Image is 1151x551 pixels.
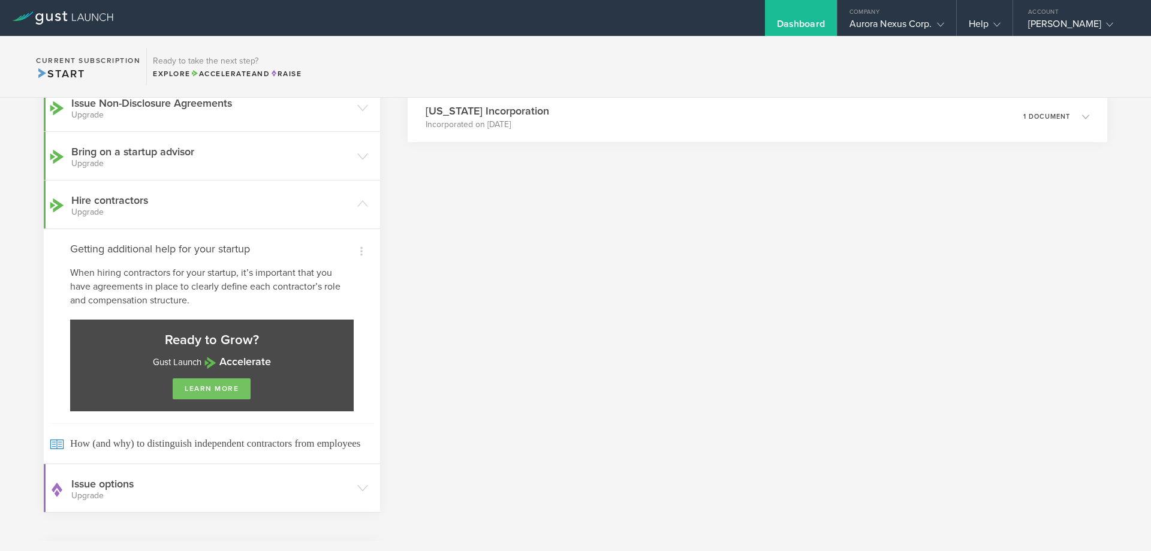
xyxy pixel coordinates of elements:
p: Incorporated on [DATE] [426,119,549,131]
small: Upgrade [71,111,351,119]
div: Help [969,18,1001,36]
small: Upgrade [71,159,351,168]
strong: Accelerate [219,355,271,368]
a: learn more [173,378,251,399]
span: How (and why) to distinguish independent contractors from employees [50,423,374,463]
span: Raise [270,70,302,78]
h3: Ready to take the next step? [153,57,302,65]
div: [PERSON_NAME] [1028,18,1130,36]
div: Explore [153,68,302,79]
div: Dashboard [777,18,825,36]
p: Gust Launch [82,355,342,369]
small: Upgrade [71,208,351,216]
div: Ready to take the next step?ExploreAccelerateandRaise [146,48,308,85]
h3: Issue options [71,476,351,500]
div: Aurora Nexus Corp. [849,18,944,36]
h3: Ready to Grow? [82,332,342,349]
h3: Bring on a startup advisor [71,144,351,168]
h2: Current Subscription [36,57,140,64]
span: and [191,70,270,78]
small: Upgrade [71,492,351,500]
h3: Issue Non-Disclosure Agreements [71,95,351,119]
p: 1 document [1023,113,1070,120]
span: Start [36,67,85,80]
h3: Hire contractors [71,192,351,216]
span: Accelerate [191,70,252,78]
h4: Getting additional help for your startup [70,241,354,257]
p: When hiring contractors for your startup, it’s important that you have agreements in place to cle... [70,266,354,308]
iframe: Chat Widget [1091,493,1151,551]
h3: [US_STATE] Incorporation [426,103,549,119]
a: How (and why) to distinguish independent contractors from employees [44,423,380,463]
